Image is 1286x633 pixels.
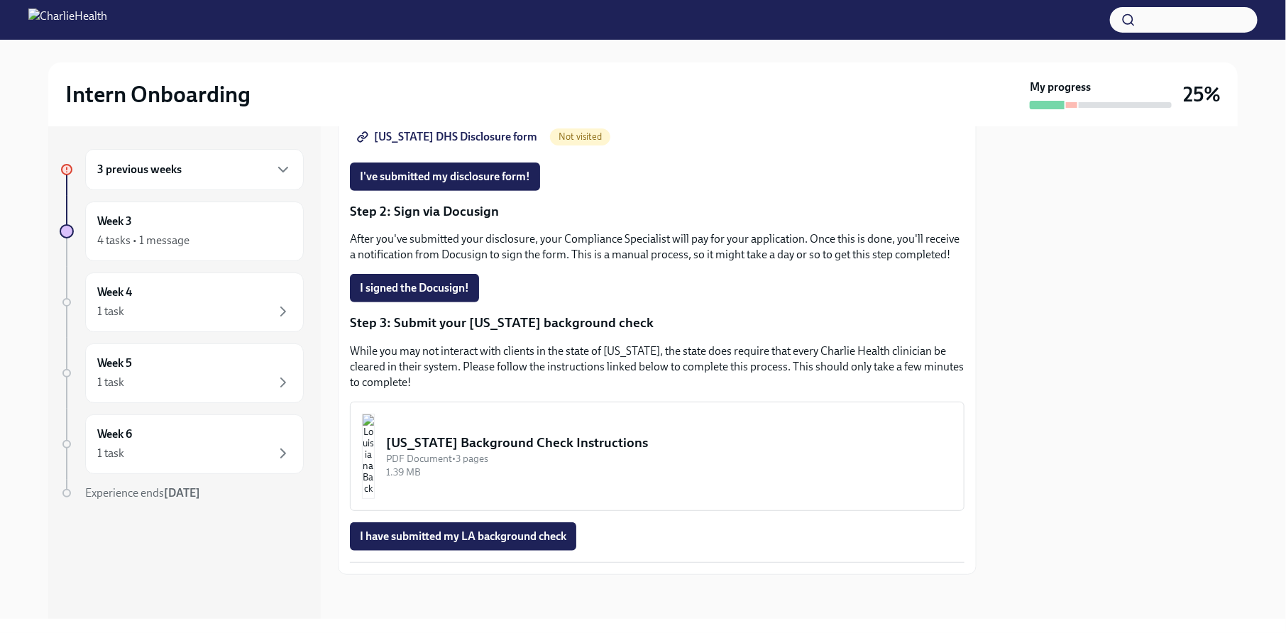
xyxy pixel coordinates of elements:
[97,446,124,461] div: 1 task
[97,375,124,390] div: 1 task
[97,356,132,371] h6: Week 5
[350,274,479,302] button: I signed the Docusign!
[97,285,132,300] h6: Week 4
[360,130,537,144] span: [US_STATE] DHS Disclosure form
[386,434,952,452] div: [US_STATE] Background Check Instructions
[85,486,200,500] span: Experience ends
[350,343,964,390] p: While you may not interact with clients in the state of [US_STATE], the state does require that e...
[550,131,610,142] span: Not visited
[1183,82,1221,107] h3: 25%
[97,162,182,177] h6: 3 previous weeks
[350,522,576,551] button: I have submitted my LA background check
[360,529,566,544] span: I have submitted my LA background check
[360,170,530,184] span: I've submitted my disclosure form!
[386,466,952,479] div: 1.39 MB
[350,231,964,263] p: After you've submitted your disclosure, your Compliance Specialist will pay for your application....
[360,281,469,295] span: I signed the Docusign!
[350,163,540,191] button: I've submitted my disclosure form!
[28,9,107,31] img: CharlieHealth
[60,202,304,261] a: Week 34 tasks • 1 message
[362,414,375,499] img: Louisiana Background Check Instructions
[65,80,251,109] h2: Intern Onboarding
[97,426,132,442] h6: Week 6
[1030,79,1091,95] strong: My progress
[164,486,200,500] strong: [DATE]
[97,214,132,229] h6: Week 3
[60,414,304,474] a: Week 61 task
[60,273,304,332] a: Week 41 task
[350,314,964,332] p: Step 3: Submit your [US_STATE] background check
[350,202,964,221] p: Step 2: Sign via Docusign
[350,123,547,151] a: [US_STATE] DHS Disclosure form
[350,402,964,511] button: [US_STATE] Background Check InstructionsPDF Document•3 pages1.39 MB
[97,233,189,248] div: 4 tasks • 1 message
[85,149,304,190] div: 3 previous weeks
[386,452,952,466] div: PDF Document • 3 pages
[97,304,124,319] div: 1 task
[60,343,304,403] a: Week 51 task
